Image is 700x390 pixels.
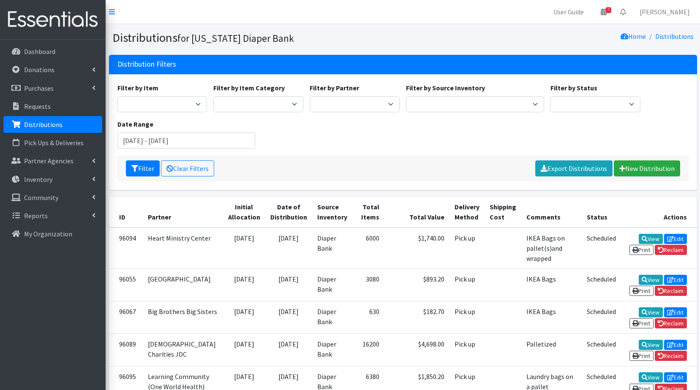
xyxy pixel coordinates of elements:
[629,286,654,296] a: Print
[109,334,143,366] td: 96089
[24,193,58,202] p: Community
[117,83,158,93] label: Filter by Item
[449,301,485,333] td: Pick up
[223,197,265,227] th: Initial Allocation
[24,211,48,220] p: Reports
[582,268,621,301] td: Scheduled
[265,227,312,269] td: [DATE]
[521,301,582,333] td: IKEA Bags
[312,227,352,269] td: Diaper Bank
[384,197,449,227] th: Total Value
[24,138,84,147] p: Pick Ups & Deliveries
[655,351,687,361] a: Reclaim
[24,230,72,238] p: My Organization
[265,268,312,301] td: [DATE]
[655,245,687,255] a: Reclaim
[3,134,102,151] a: Pick Ups & Deliveries
[24,84,54,92] p: Purchases
[621,32,646,41] a: Home
[629,245,654,255] a: Print
[352,301,384,333] td: 630
[3,5,102,34] img: HumanEssentials
[521,227,582,269] td: IKEA Bags on pallet(s)and wrapped
[582,334,621,366] td: Scheduled
[117,60,176,69] h3: Distribution Filters
[3,225,102,242] a: My Organization
[633,3,697,20] a: [PERSON_NAME]
[143,268,223,301] td: [GEOGRAPHIC_DATA]
[406,83,485,93] label: Filter by Source Inventory
[143,334,223,366] td: [DEMOGRAPHIC_DATA] Charities JDC
[582,227,621,269] td: Scheduled
[606,7,611,13] span: 7
[639,372,663,382] a: View
[639,275,663,285] a: View
[655,286,687,296] a: Reclaim
[109,227,143,269] td: 96094
[109,301,143,333] td: 96067
[3,207,102,224] a: Reports
[3,171,102,188] a: Inventory
[310,83,359,93] label: Filter by Partner
[143,227,223,269] td: Heart Ministry Center
[143,301,223,333] td: Big Brothers Big Sisters
[265,334,312,366] td: [DATE]
[223,227,265,269] td: [DATE]
[109,197,143,227] th: ID
[521,197,582,227] th: Comments
[3,116,102,133] a: Distributions
[312,268,352,301] td: Diaper Bank
[521,268,582,301] td: IKEA Bags
[655,318,687,328] a: Reclaim
[117,119,153,129] label: Date Range
[550,83,597,93] label: Filter by Status
[449,268,485,301] td: Pick up
[629,318,654,328] a: Print
[547,3,591,20] a: User Guide
[312,301,352,333] td: Diaper Bank
[384,268,449,301] td: $893.20
[485,197,521,227] th: Shipping Cost
[664,234,687,244] a: Edit
[352,197,384,227] th: Total Items
[24,157,74,165] p: Partner Agencies
[223,268,265,301] td: [DATE]
[639,234,663,244] a: View
[664,340,687,350] a: Edit
[312,334,352,366] td: Diaper Bank
[629,351,654,361] a: Print
[384,334,449,366] td: $4,698.00
[24,175,52,184] p: Inventory
[449,197,485,227] th: Delivery Method
[639,340,663,350] a: View
[3,152,102,169] a: Partner Agencies
[161,160,214,176] a: Clear Filters
[582,197,621,227] th: Status
[24,65,54,74] p: Donations
[213,83,285,93] label: Filter by Item Category
[126,160,160,176] button: Filter
[352,334,384,366] td: 16200
[265,301,312,333] td: [DATE]
[664,275,687,285] a: Edit
[449,334,485,366] td: Pick up
[594,3,613,20] a: 7
[3,189,102,206] a: Community
[664,307,687,317] a: Edit
[3,80,102,97] a: Purchases
[24,102,51,111] p: Requests
[3,61,102,78] a: Donations
[109,268,143,301] td: 96055
[24,47,55,56] p: Dashboard
[352,268,384,301] td: 3080
[655,32,694,41] a: Distributions
[449,227,485,269] td: Pick up
[384,227,449,269] td: $1,740.00
[384,301,449,333] td: $182.70
[265,197,312,227] th: Date of Distribution
[3,43,102,60] a: Dashboard
[352,227,384,269] td: 6000
[177,32,294,44] small: for [US_STATE] Diaper Bank
[3,98,102,115] a: Requests
[112,30,400,45] h1: Distributions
